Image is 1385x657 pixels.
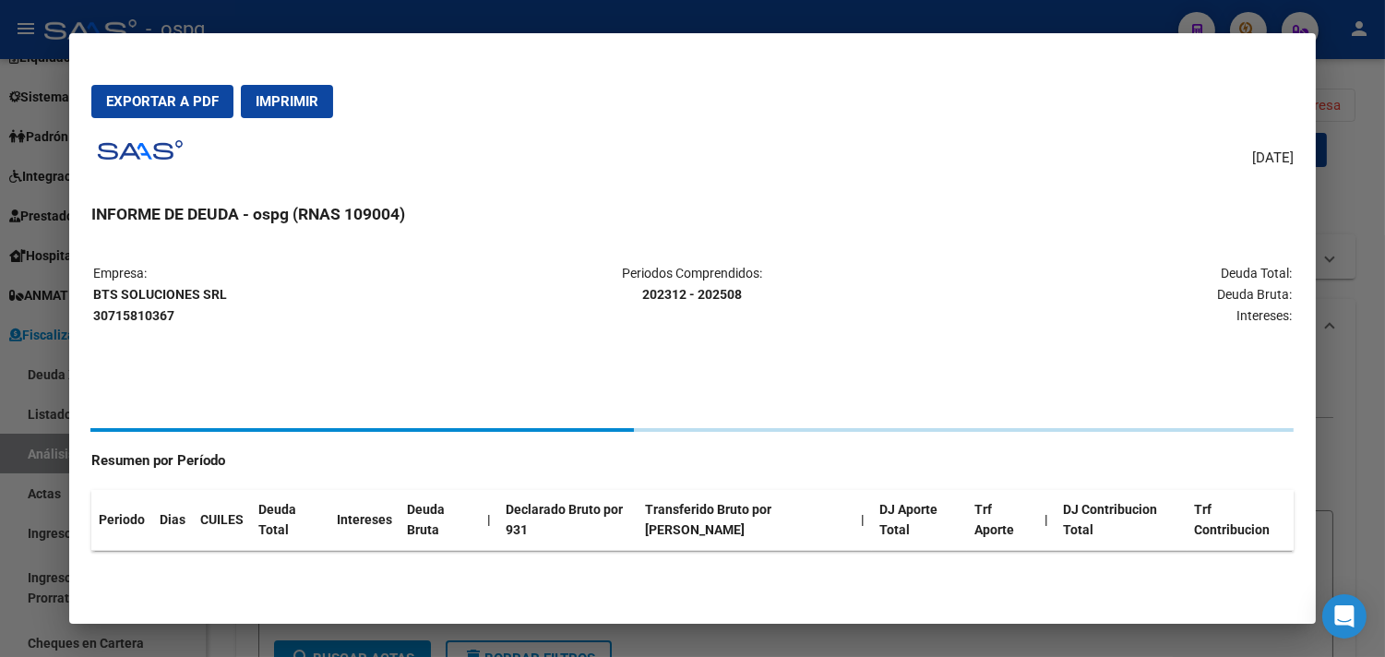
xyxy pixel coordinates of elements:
h4: Resumen por Período [91,450,1294,472]
button: Exportar a PDF [91,85,233,118]
th: Intereses [329,490,400,551]
th: Trf Aporte [967,490,1037,551]
h3: INFORME DE DEUDA - ospg (RNAS 109004) [91,202,1294,226]
button: Imprimir [241,85,333,118]
p: Periodos Comprendidos: [494,263,892,305]
th: Trf Contribucion [1188,490,1294,551]
th: | [1038,490,1057,551]
span: Exportar a PDF [106,93,219,110]
th: Deuda Total [251,490,329,551]
th: Declarado Bruto por 931 [498,490,638,551]
span: Imprimir [256,93,318,110]
th: Dias [152,490,193,551]
p: Empresa: [93,263,492,326]
th: | [480,490,498,551]
th: | [854,490,872,551]
th: Transferido Bruto por [PERSON_NAME] [638,490,854,551]
th: CUILES [193,490,251,551]
th: DJ Contribucion Total [1057,490,1188,551]
th: DJ Aporte Total [872,490,967,551]
p: Deuda Total: Deuda Bruta: Intereses: [893,263,1292,326]
strong: 202312 - 202508 [642,287,742,302]
th: Deuda Bruta [400,490,480,551]
span: [DATE] [1252,148,1294,169]
div: Open Intercom Messenger [1322,594,1367,639]
th: Periodo [91,490,152,551]
strong: BTS SOLUCIONES SRL 30715810367 [93,287,227,323]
